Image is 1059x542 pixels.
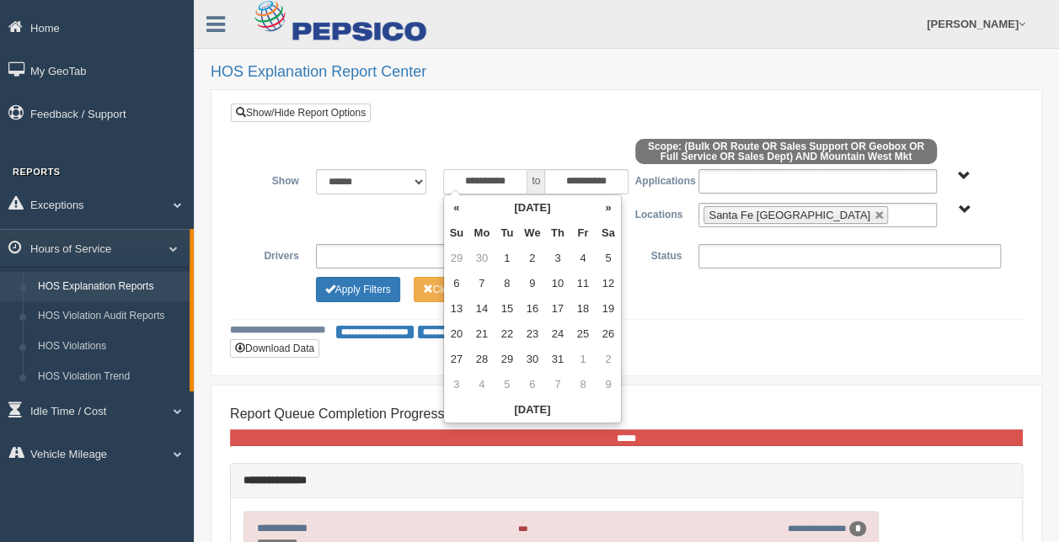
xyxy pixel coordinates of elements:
[626,169,690,189] label: Applications
[520,221,545,246] th: We
[444,271,469,296] td: 6
[444,372,469,397] td: 3
[230,339,319,358] button: Download Data
[414,277,497,302] button: Change Filter Options
[469,195,596,221] th: [DATE]
[570,321,596,347] td: 25
[495,271,520,296] td: 8
[30,362,190,392] a: HOS Violation Trend
[520,271,545,296] td: 9
[635,139,938,164] span: Scope: (Bulk OR Route OR Sales Support OR Geobox OR Full Service OR Sales Dept) AND Mountain West...
[709,209,870,221] span: Santa Fe [GEOGRAPHIC_DATA]
[243,244,308,264] label: Drivers
[495,347,520,372] td: 29
[444,195,469,221] th: «
[596,321,621,347] td: 26
[520,347,545,372] td: 30
[570,271,596,296] td: 11
[30,301,190,332] a: HOS Violation Audit Reports
[495,372,520,397] td: 5
[596,195,621,221] th: »
[527,169,544,194] span: to
[444,221,469,246] th: Su
[469,246,495,271] td: 30
[570,372,596,397] td: 8
[626,244,690,264] label: Status
[495,221,520,246] th: Tu
[243,169,308,189] label: Show
[30,272,190,302] a: HOS Explanation Reports
[570,246,596,271] td: 4
[596,271,621,296] td: 12
[570,296,596,321] td: 18
[596,246,621,271] td: 5
[469,321,495,347] td: 21
[545,372,570,397] td: 7
[545,246,570,271] td: 3
[520,372,545,397] td: 6
[469,296,495,321] td: 14
[570,347,596,372] td: 1
[444,397,621,422] th: [DATE]
[545,221,570,246] th: Th
[520,321,545,347] td: 23
[469,372,495,397] td: 4
[444,321,469,347] td: 20
[211,64,1042,81] h2: HOS Explanation Report Center
[469,221,495,246] th: Mo
[495,321,520,347] td: 22
[30,332,190,362] a: HOS Violations
[596,221,621,246] th: Sa
[570,221,596,246] th: Fr
[469,271,495,296] td: 7
[469,347,495,372] td: 28
[231,104,371,122] a: Show/Hide Report Options
[545,347,570,372] td: 31
[444,296,469,321] td: 13
[596,372,621,397] td: 9
[545,271,570,296] td: 10
[627,203,691,223] label: Locations
[520,246,545,271] td: 2
[495,246,520,271] td: 1
[596,347,621,372] td: 2
[495,296,520,321] td: 15
[316,277,400,302] button: Change Filter Options
[596,296,621,321] td: 19
[520,296,545,321] td: 16
[545,321,570,347] td: 24
[545,296,570,321] td: 17
[444,246,469,271] td: 29
[230,406,1023,422] h4: Report Queue Completion Progress:
[444,347,469,372] td: 27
